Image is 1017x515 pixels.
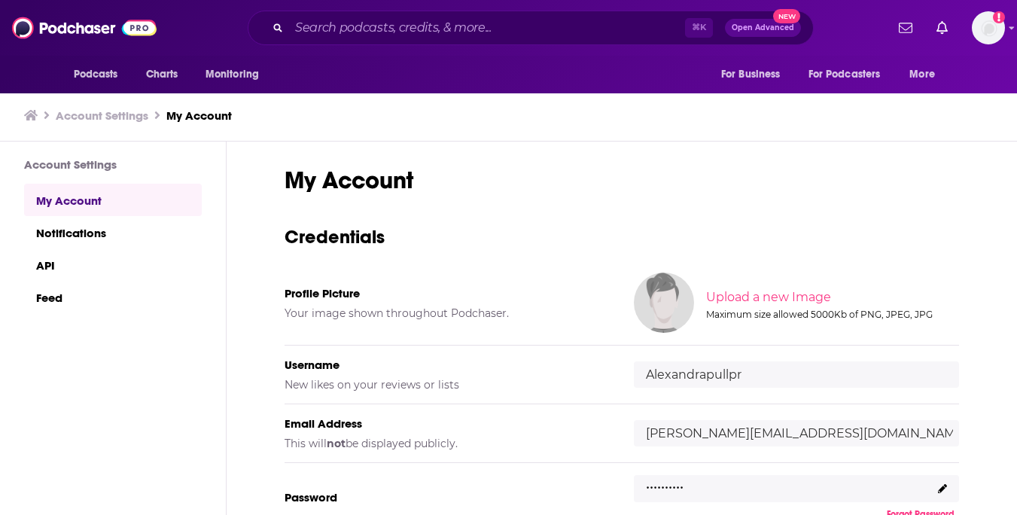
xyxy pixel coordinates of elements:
[685,18,713,38] span: ⌘ K
[972,11,1005,44] span: Logged in as Alexandrapullpr
[327,437,346,450] b: not
[725,19,801,37] button: Open AdvancedNew
[24,216,202,248] a: Notifications
[972,11,1005,44] img: User Profile
[285,286,610,300] h5: Profile Picture
[706,309,956,320] div: Maximum size allowed 5000Kb of PNG, JPEG, JPG
[285,225,959,248] h3: Credentials
[289,16,685,40] input: Search podcasts, credits, & more...
[24,248,202,281] a: API
[285,378,610,392] h5: New likes on your reviews or lists
[646,471,684,493] p: ..........
[721,64,781,85] span: For Business
[24,281,202,313] a: Feed
[285,358,610,372] h5: Username
[634,420,959,446] input: email
[634,273,694,333] img: Your profile image
[166,108,232,123] a: My Account
[285,490,610,504] h5: Password
[136,60,187,89] a: Charts
[909,64,935,85] span: More
[634,361,959,388] input: username
[808,64,881,85] span: For Podcasters
[12,14,157,42] img: Podchaser - Follow, Share and Rate Podcasts
[773,9,800,23] span: New
[285,437,610,450] h5: This will be displayed publicly.
[56,108,148,123] a: Account Settings
[146,64,178,85] span: Charts
[711,60,799,89] button: open menu
[285,166,959,195] h1: My Account
[248,11,814,45] div: Search podcasts, credits, & more...
[24,184,202,216] a: My Account
[799,60,903,89] button: open menu
[993,11,1005,23] svg: Add a profile image
[74,64,118,85] span: Podcasts
[893,15,918,41] a: Show notifications dropdown
[972,11,1005,44] button: Show profile menu
[899,60,954,89] button: open menu
[195,60,279,89] button: open menu
[24,157,202,172] h3: Account Settings
[285,306,610,320] h5: Your image shown throughout Podchaser.
[206,64,259,85] span: Monitoring
[930,15,954,41] a: Show notifications dropdown
[732,24,794,32] span: Open Advanced
[63,60,138,89] button: open menu
[285,416,610,431] h5: Email Address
